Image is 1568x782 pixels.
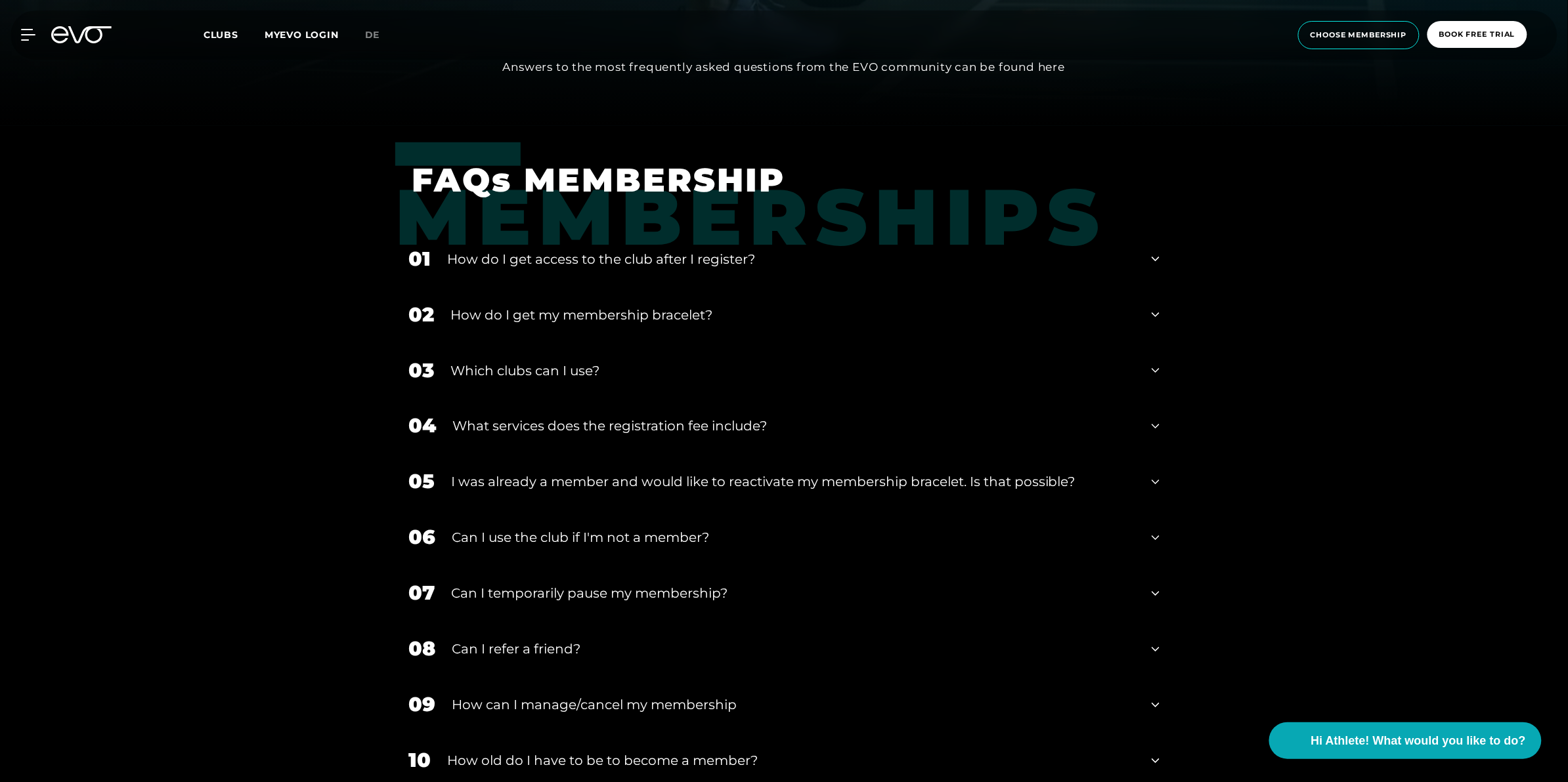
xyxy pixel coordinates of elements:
div: How do I get my membership bracelet? [450,305,1135,325]
div: 03 [408,356,434,385]
span: Hi Athlete! What would you like to do? [1311,732,1526,750]
div: 05 [408,467,435,497]
div: 09 [408,690,435,720]
div: How old do I have to be to become a member? [447,751,1135,771]
div: How do I get access to the club after I register? [447,249,1135,269]
div: 02 [408,300,434,329]
div: Can I use the club if I'm not a member? [452,528,1135,548]
div: 07 [408,579,435,608]
button: Hi Athlete! What would you like to do? [1269,722,1542,759]
a: choose membership [1294,21,1424,49]
h1: FAQs MEMBERSHIP [412,159,1140,201]
a: book free trial [1424,21,1531,49]
span: de [365,29,380,41]
span: book free trial [1439,29,1515,40]
div: What services does the registration fee include? [452,417,1135,436]
div: Can I refer a friend? [452,640,1135,659]
span: choose membership [1311,30,1407,41]
a: Clubs [204,28,265,41]
div: 06 [408,523,435,552]
div: 10 [408,746,431,775]
span: Clubs [204,29,238,41]
div: Which clubs can I use? [450,361,1135,381]
div: How can I manage/cancel my membership [452,695,1135,715]
a: de [365,28,396,43]
div: 08 [408,634,435,664]
div: 04 [408,411,436,441]
div: Can I temporarily pause my membership? [451,584,1135,604]
a: MYEVO LOGIN [265,29,339,41]
div: I was already a member and would like to reactivate my membership bracelet. Is that possible? [451,472,1135,492]
div: 01 [408,244,431,274]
